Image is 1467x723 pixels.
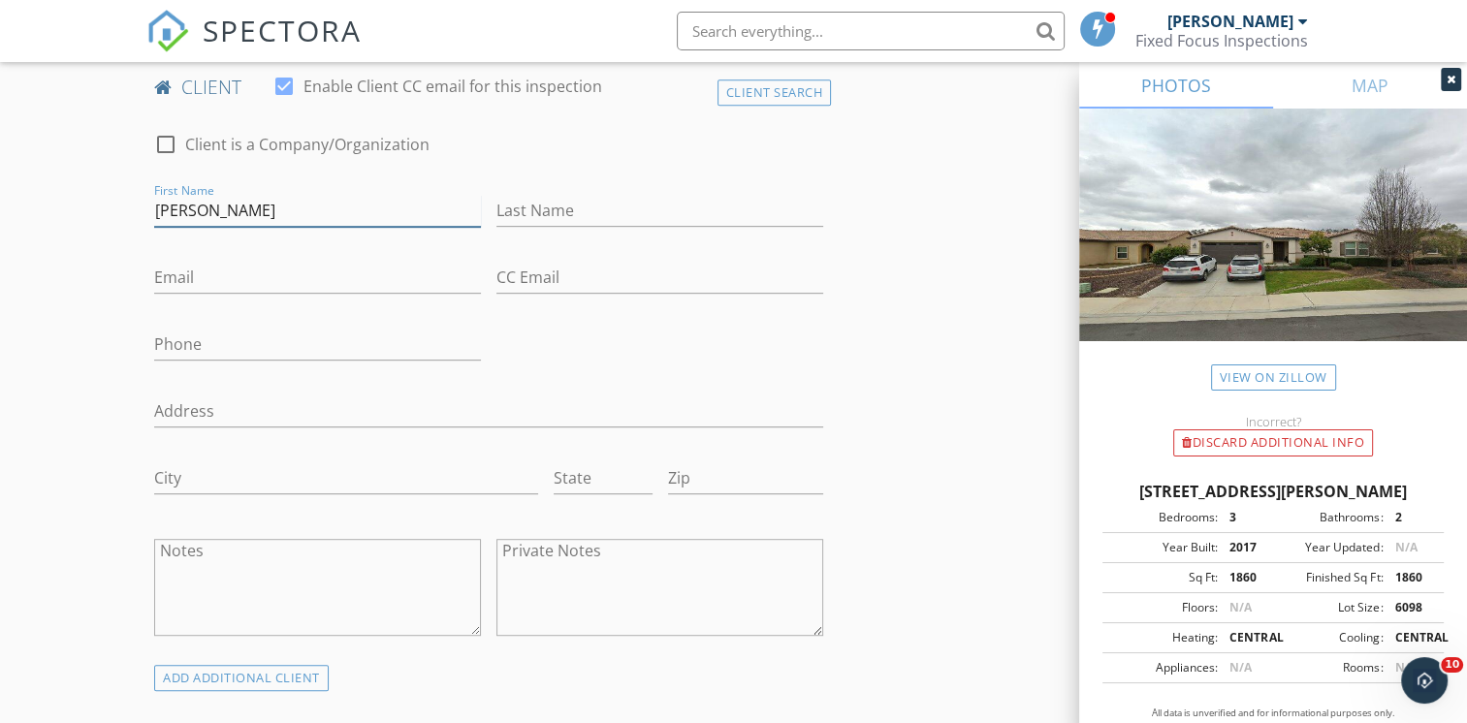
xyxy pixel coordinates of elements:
div: Finished Sq Ft: [1273,569,1383,586]
input: Search everything... [677,12,1065,50]
img: The Best Home Inspection Software - Spectora [146,10,189,52]
span: N/A [1229,599,1252,615]
div: Bathrooms: [1273,509,1383,526]
div: Rooms: [1273,659,1383,676]
div: 1860 [1218,569,1273,586]
span: SPECTORA [203,10,362,50]
a: SPECTORA [146,26,362,67]
div: Bedrooms: [1108,509,1218,526]
label: Enable Client CC email for this inspection [303,77,602,96]
div: 1860 [1383,569,1438,586]
div: Sq Ft: [1108,569,1218,586]
span: N/A [1394,539,1417,555]
div: CENTRAL [1383,629,1438,646]
span: N/A [1229,659,1252,676]
a: PHOTOS [1079,62,1273,109]
div: Lot Size: [1273,599,1383,616]
div: 3 [1218,509,1273,526]
div: 2017 [1218,539,1273,556]
div: Heating: [1108,629,1218,646]
iframe: Intercom live chat [1401,657,1448,704]
div: Appliances: [1108,659,1218,676]
div: [PERSON_NAME] [1167,12,1293,31]
a: View on Zillow [1211,364,1336,391]
img: streetview [1079,109,1467,388]
a: MAP [1273,62,1467,109]
div: Client Search [718,79,832,106]
div: Cooling: [1273,629,1383,646]
div: CENTRAL [1218,629,1273,646]
p: All data is unverified and for informational purposes only. [1102,707,1444,720]
div: 2 [1383,509,1438,526]
div: Fixed Focus Inspections [1135,31,1308,50]
h4: client [154,75,823,100]
div: [STREET_ADDRESS][PERSON_NAME] [1102,480,1444,503]
div: Floors: [1108,599,1218,616]
div: 6098 [1383,599,1438,616]
label: Client is a Company/Organization [185,135,430,154]
div: ADD ADDITIONAL client [154,665,329,691]
span: N/A [1394,659,1417,676]
span: 10 [1441,657,1463,673]
div: Incorrect? [1079,414,1467,429]
div: Year Updated: [1273,539,1383,556]
div: Discard Additional info [1173,429,1373,456]
div: Year Built: [1108,539,1218,556]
